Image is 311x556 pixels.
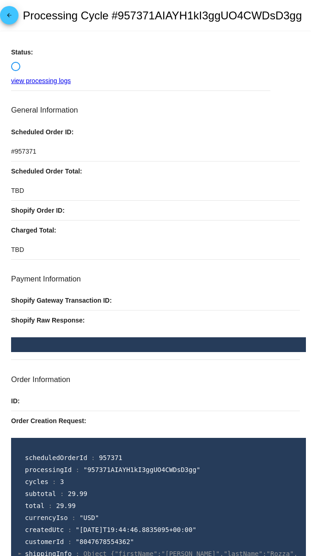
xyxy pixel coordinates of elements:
[11,187,24,194] span: TBD
[11,275,300,283] h3: Payment Information
[25,538,64,545] span: customerId
[11,42,270,62] p: Status:
[99,454,122,461] span: 957371
[68,526,72,533] span: :
[79,514,99,521] span: "USD"
[60,478,64,485] span: 3
[11,291,300,310] p: Shopify Gateway Transaction ID:
[25,526,64,533] span: createdUtc
[11,122,300,142] p: Scheduled Order ID:
[25,514,68,521] span: currencyIso
[56,502,75,509] span: 29.99
[25,466,72,473] span: processingId
[25,478,49,485] span: cycles
[11,246,24,253] span: TBD
[11,201,300,220] p: Shopify Order ID:
[60,490,64,497] span: :
[11,148,37,155] span: #957371
[52,478,56,485] span: :
[76,466,79,473] span: :
[49,502,52,509] span: :
[72,514,75,521] span: :
[68,490,87,497] span: 29.99
[76,538,134,545] span: "8047678554362"
[91,454,95,461] span: :
[11,221,300,240] p: Charged Total:
[23,9,302,22] h2: Processing Cycle #957371AIAYH1kI3ggUO4CWDsD3gg
[83,466,200,473] span: "957371AIAYH1kI3ggUO4CWDsD3gg"
[11,77,71,84] a: view processing logs
[25,454,87,461] span: scheduledOrderId
[11,161,300,181] p: Scheduled Order Total:
[11,375,300,384] h3: Order Information
[11,391,300,411] p: ID:
[11,106,300,114] h3: General Information
[25,502,44,509] span: total
[11,311,300,330] p: Shopify Raw Response:
[68,538,72,545] span: :
[76,526,196,533] span: "[DATE]T19:44:46.8835095+00:00"
[11,411,300,430] p: Order Creation Request:
[25,490,56,497] span: subtotal
[4,12,15,23] mat-icon: arrow_back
